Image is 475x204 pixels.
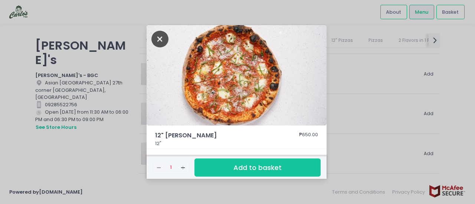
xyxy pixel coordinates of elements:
[147,25,327,126] img: 12" Marge Pizza
[155,140,318,147] p: 12"
[194,158,321,177] button: Add to basket
[155,131,278,140] span: 12" [PERSON_NAME]
[299,131,318,140] div: ₱650.00
[151,35,168,42] button: Close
